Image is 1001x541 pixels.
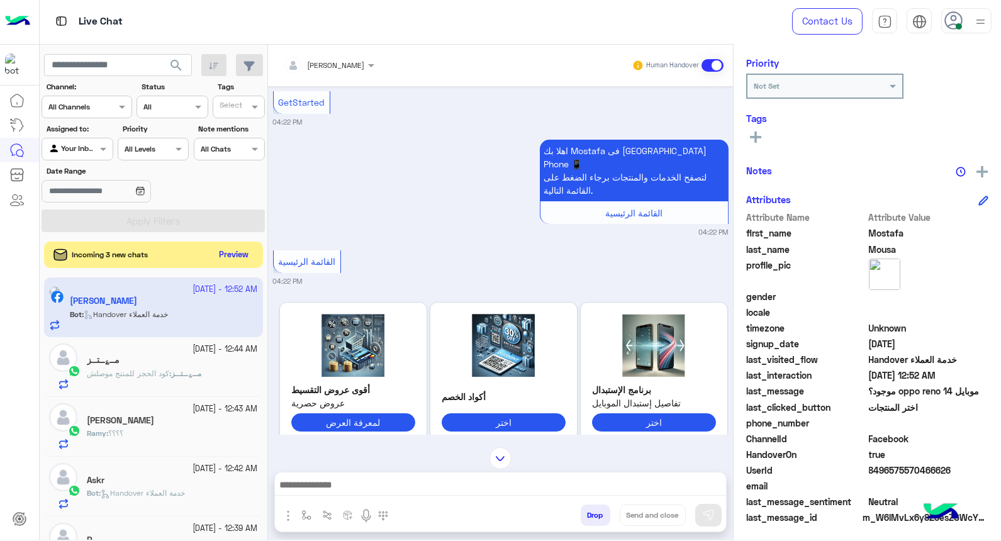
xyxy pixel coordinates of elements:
[169,369,201,378] b: :
[869,416,989,430] span: null
[869,479,989,493] span: null
[291,314,415,377] img: 2KrZgtiz2YrYtyAyLnBuZw%3D%3D.png
[746,194,791,205] h6: Attributes
[87,428,106,438] span: Ramy
[746,495,866,508] span: last_message_sentiment
[198,123,263,135] label: Note mentions
[5,8,30,35] img: Logo
[746,448,866,461] span: HandoverOn
[956,167,966,177] img: notes
[702,509,715,521] img: send message
[746,479,866,493] span: email
[869,211,989,224] span: Attribute Value
[278,97,325,108] span: GetStarted
[746,243,866,256] span: last_name
[869,290,989,303] span: null
[5,53,28,76] img: 1403182699927242
[869,369,989,382] span: 2025-09-26T21:52:23.732Z
[278,256,335,267] span: القائمة الرئيسية
[101,488,185,498] span: Handover خدمة العملاء
[620,505,686,526] button: Send and close
[291,383,415,396] p: أقوى عروض التقسيط
[592,383,716,396] p: برنامج الإستبدال
[378,511,388,521] img: make a call
[699,227,729,237] small: 04:22 PM
[53,13,69,29] img: tab
[592,413,716,432] button: اختر
[746,226,866,240] span: first_name
[47,81,131,92] label: Channel:
[343,510,353,520] img: create order
[442,413,566,432] button: اختر
[215,247,254,264] button: Preview
[87,355,120,365] h5: مــ؏ــتــز
[193,463,258,475] small: [DATE] - 12:42 AM
[592,314,716,377] img: 2KfYs9iq2KjYr9in2YQucG5n.png
[87,475,104,486] h5: Askr
[919,491,963,535] img: hulul-logo.png
[161,54,192,81] button: search
[869,306,989,319] span: null
[746,416,866,430] span: phone_number
[49,463,77,491] img: defaultAdmin.png
[273,276,303,286] small: 04:22 PM
[218,99,242,114] div: Select
[869,353,989,366] span: Handover خدمة العملاء
[49,343,77,372] img: defaultAdmin.png
[218,81,264,92] label: Tags
[79,13,123,30] p: Live Chat
[605,208,663,218] span: القائمة الرئيسية
[296,505,317,525] button: select flow
[49,403,77,432] img: defaultAdmin.png
[442,314,566,377] img: 2K7YtdmFLnBuZw%3D%3D.png
[746,211,866,224] span: Attribute Name
[646,60,699,70] small: Human Handover
[878,14,892,29] img: tab
[193,343,258,355] small: [DATE] - 12:44 AM
[746,321,866,335] span: timezone
[301,510,311,520] img: select flow
[869,495,989,508] span: 0
[72,249,148,260] span: Incoming 3 new chats
[746,290,866,303] span: gender
[746,259,866,287] span: profile_pic
[869,384,989,398] span: موبايل oppo reno 14 موجود؟
[973,14,988,30] img: profile
[976,166,988,177] img: add
[746,337,866,350] span: signup_date
[308,60,365,70] span: [PERSON_NAME]
[489,447,512,469] img: scroll
[746,369,866,382] span: last_interaction
[746,511,860,524] span: last_message_id
[87,428,108,438] b: :
[863,511,988,524] span: m_W6lMvLx6y8Z5esZGWcYPkZIAAnNUooJ4UPc4aQ9QXSR_Mw4nH5-b9I2Ryv3wcP00Y10VlU9ZG7NIVHVLnZGpTA
[68,365,81,377] img: WhatsApp
[746,57,779,69] h6: Priority
[108,428,123,438] span: ؟؟؟؟
[746,306,866,319] span: locale
[746,432,866,445] span: ChannelId
[869,464,989,477] span: 8496575570466626
[87,488,101,498] b: :
[869,432,989,445] span: 0
[281,508,296,523] img: send attachment
[746,401,866,414] span: last_clicked_button
[869,401,989,414] span: اختر المنتجات
[754,81,780,91] b: Not Set
[42,209,265,232] button: Apply Filters
[193,523,258,535] small: [DATE] - 12:39 AM
[87,369,169,378] span: كود الحجز للمنتج موصلش
[869,226,989,240] span: Mostafa
[68,484,81,497] img: WhatsApp
[142,81,206,92] label: Status
[47,123,111,135] label: Assigned to:
[338,505,359,525] button: create order
[123,123,187,135] label: Priority
[47,165,187,177] label: Date Range
[869,321,989,335] span: Unknown
[193,403,258,415] small: [DATE] - 12:43 AM
[291,396,415,410] span: عروض حصرية
[273,117,303,127] small: 04:22 PM
[581,505,610,526] button: Drop
[869,243,989,256] span: Mousa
